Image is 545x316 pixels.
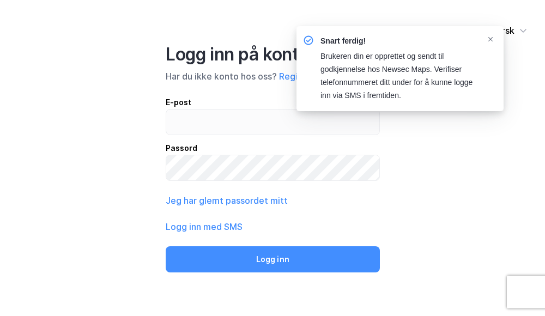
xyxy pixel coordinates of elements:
[320,50,477,102] div: Brukeren din er opprettet og sendt til godkjennelse hos Newsec Maps. Verifiser telefonnummeret di...
[166,220,243,233] button: Logg inn med SMS
[166,194,288,207] button: Jeg har glemt passordet mitt
[491,264,545,316] div: Kontrollprogram for chat
[491,264,545,316] iframe: Chat Widget
[279,70,336,83] button: Registrer deg
[166,246,380,272] button: Logg inn
[166,44,380,65] div: Logg inn på kontoen din
[491,24,514,37] div: Norsk
[166,70,380,83] div: Har du ikke konto hos oss?
[166,142,380,155] div: Passord
[320,35,477,48] div: Snart ferdig!
[166,96,380,109] div: E-post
